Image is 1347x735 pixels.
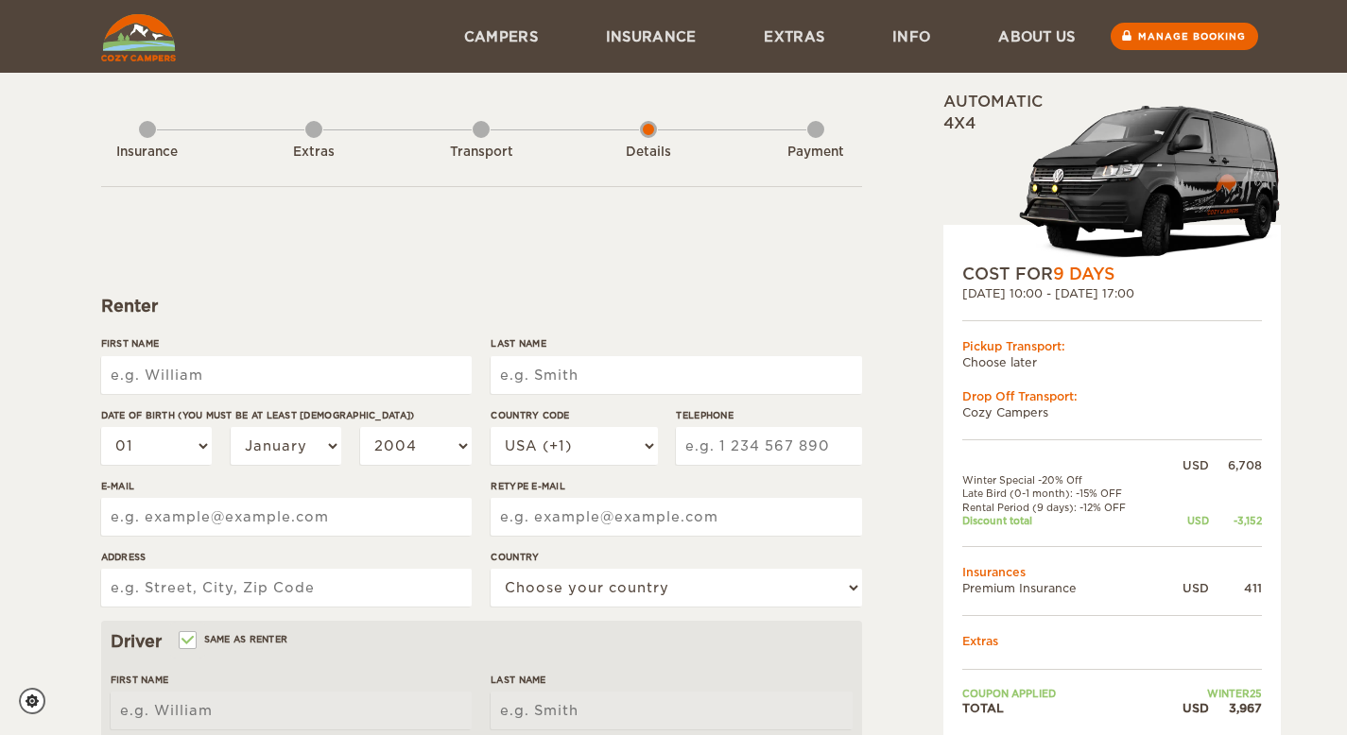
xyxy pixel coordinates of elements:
[943,92,1281,263] div: Automatic 4x4
[19,688,58,714] a: Cookie settings
[962,700,1164,716] td: TOTAL
[962,564,1262,580] td: Insurances
[1209,580,1262,596] div: 411
[101,408,472,422] label: Date of birth (You must be at least [DEMOGRAPHIC_DATA])
[101,550,472,564] label: Address
[1019,97,1281,263] img: stor-stuttur-old-new-5.png
[181,636,193,648] input: Same as renter
[491,356,861,394] input: e.g. Smith
[962,338,1262,354] div: Pickup Transport:
[962,580,1164,596] td: Premium Insurance
[962,404,1262,420] td: Cozy Campers
[962,473,1164,487] td: Winter Special -20% Off
[962,263,1262,285] div: COST FOR
[962,388,1262,404] div: Drop Off Transport:
[962,354,1262,370] td: Choose later
[491,479,861,493] label: Retype E-mail
[491,336,861,350] label: Last Name
[962,501,1164,514] td: Rental Period (9 days): -12% OFF
[1209,514,1262,527] div: -3,152
[1164,700,1209,716] div: USD
[101,479,472,493] label: E-mail
[1209,457,1262,473] div: 6,708
[676,427,861,465] input: e.g. 1 234 567 890
[1053,265,1114,283] span: 9 Days
[962,487,1164,500] td: Late Bird (0-1 month): -15% OFF
[101,295,862,317] div: Renter
[1164,687,1262,700] td: WINTER25
[962,687,1164,700] td: Coupon applied
[962,514,1164,527] td: Discount total
[491,692,852,729] input: e.g. Smith
[962,633,1262,649] td: Extras
[1164,580,1209,596] div: USD
[491,408,657,422] label: Country Code
[491,498,861,536] input: e.g. example@example.com
[491,550,861,564] label: Country
[262,144,366,162] div: Extras
[1209,700,1262,716] div: 3,967
[111,673,472,687] label: First Name
[1111,23,1258,50] a: Manage booking
[101,336,472,350] label: First Name
[491,673,852,687] label: Last Name
[1164,514,1209,527] div: USD
[101,356,472,394] input: e.g. William
[429,144,533,162] div: Transport
[764,144,868,162] div: Payment
[95,144,199,162] div: Insurance
[1164,457,1209,473] div: USD
[962,285,1262,301] div: [DATE] 10:00 - [DATE] 17:00
[101,569,472,607] input: e.g. Street, City, Zip Code
[676,408,861,422] label: Telephone
[596,144,700,162] div: Details
[101,498,472,536] input: e.g. example@example.com
[181,630,288,648] label: Same as renter
[111,692,472,729] input: e.g. William
[111,630,853,653] div: Driver
[101,14,176,61] img: Cozy Campers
